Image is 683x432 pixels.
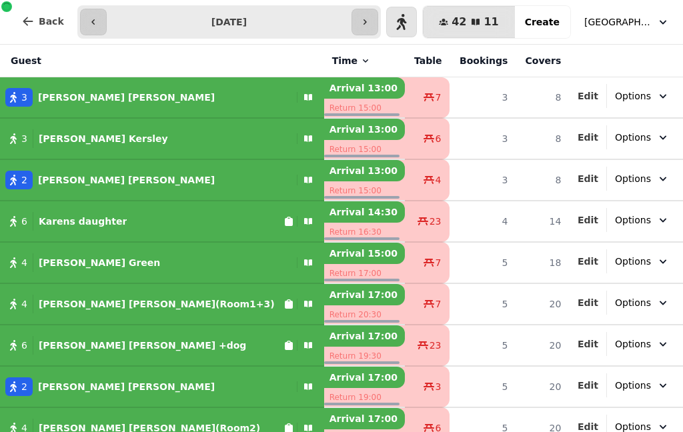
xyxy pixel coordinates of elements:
[430,339,442,352] span: 23
[615,89,651,103] span: Options
[516,159,569,201] td: 8
[324,388,406,407] p: Return 19:00
[484,17,498,27] span: 11
[516,201,569,242] td: 14
[324,77,406,99] p: Arrival 13:00
[324,223,406,241] p: Return 16:30
[324,284,406,305] p: Arrival 17:00
[578,89,598,103] button: Edit
[578,255,598,268] button: Edit
[607,249,678,273] button: Options
[39,17,64,26] span: Back
[514,6,570,38] button: Create
[450,325,516,366] td: 5
[450,201,516,242] td: 4
[607,208,678,232] button: Options
[607,332,678,356] button: Options
[39,297,275,311] p: [PERSON_NAME] [PERSON_NAME](Room1+3)
[324,140,406,159] p: Return 15:00
[615,131,651,144] span: Options
[615,296,651,309] span: Options
[607,167,678,191] button: Options
[324,243,406,264] p: Arrival 15:00
[576,10,678,34] button: [GEOGRAPHIC_DATA]
[423,6,515,38] button: 4211
[324,367,406,388] p: Arrival 17:00
[578,133,598,142] span: Edit
[578,172,598,185] button: Edit
[450,159,516,201] td: 3
[430,215,442,228] span: 23
[578,215,598,225] span: Edit
[516,118,569,159] td: 8
[436,173,442,187] span: 4
[324,181,406,200] p: Return 15:00
[21,256,27,269] span: 4
[516,77,569,119] td: 8
[450,118,516,159] td: 3
[39,339,246,352] p: [PERSON_NAME] [PERSON_NAME] +dog
[405,45,450,77] th: Table
[38,380,215,393] p: [PERSON_NAME] [PERSON_NAME]
[450,45,516,77] th: Bookings
[436,297,442,311] span: 7
[324,408,406,429] p: Arrival 17:00
[38,173,215,187] p: [PERSON_NAME] [PERSON_NAME]
[516,283,569,325] td: 20
[578,337,598,351] button: Edit
[584,15,651,29] span: [GEOGRAPHIC_DATA]
[578,339,598,349] span: Edit
[578,296,598,309] button: Edit
[578,91,598,101] span: Edit
[324,325,406,347] p: Arrival 17:00
[324,264,406,283] p: Return 17:00
[578,381,598,390] span: Edit
[21,132,27,145] span: 3
[450,366,516,407] td: 5
[324,347,406,365] p: Return 19:30
[450,77,516,119] td: 3
[39,132,168,145] p: [PERSON_NAME] Kersley
[332,54,371,67] button: Time
[516,242,569,283] td: 18
[615,255,651,268] span: Options
[450,242,516,283] td: 5
[615,213,651,227] span: Options
[21,339,27,352] span: 6
[324,119,406,140] p: Arrival 13:00
[607,84,678,108] button: Options
[578,131,598,144] button: Edit
[578,213,598,227] button: Edit
[21,91,27,104] span: 3
[39,256,160,269] p: [PERSON_NAME] Green
[21,380,27,393] span: 2
[21,297,27,311] span: 4
[38,91,215,104] p: [PERSON_NAME] [PERSON_NAME]
[324,305,406,324] p: Return 20:30
[578,422,598,431] span: Edit
[436,91,442,104] span: 7
[516,366,569,407] td: 20
[607,125,678,149] button: Options
[578,174,598,183] span: Edit
[21,215,27,228] span: 6
[21,173,27,187] span: 2
[607,373,678,397] button: Options
[324,160,406,181] p: Arrival 13:00
[516,45,569,77] th: Covers
[436,256,442,269] span: 7
[615,337,651,351] span: Options
[615,172,651,185] span: Options
[452,17,466,27] span: 42
[615,379,651,392] span: Options
[516,325,569,366] td: 20
[436,380,442,393] span: 3
[578,257,598,266] span: Edit
[607,291,678,315] button: Options
[324,201,406,223] p: Arrival 14:30
[578,379,598,392] button: Edit
[324,99,406,117] p: Return 15:00
[450,283,516,325] td: 5
[39,215,127,228] p: Karens daughter
[436,132,442,145] span: 6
